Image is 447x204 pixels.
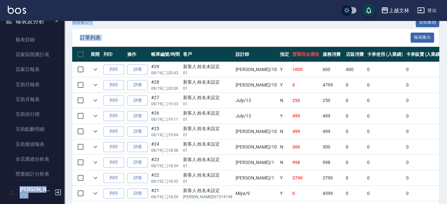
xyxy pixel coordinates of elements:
[344,155,365,170] td: 0
[365,62,404,77] td: 0
[181,47,234,62] th: 客戶
[91,127,100,136] button: expand row
[150,93,181,108] td: #27
[183,187,232,194] div: 新客人 姓名未設定
[103,158,124,168] button: 列印
[321,93,345,108] td: 250
[416,17,440,27] button: 全部展開
[278,170,291,186] td: Y
[103,173,124,183] button: 列印
[291,155,321,170] td: 998
[150,170,181,186] td: #22
[3,13,62,30] button: 報表及分析
[344,139,365,155] td: 0
[127,158,148,168] a: 詳情
[344,108,365,124] td: 0
[183,94,232,101] div: 新客人 姓名未設定
[365,186,404,201] td: 0
[3,167,62,181] a: 營業統計分析表
[234,124,278,139] td: [PERSON_NAME] /10
[291,62,321,77] td: 1000
[127,65,148,75] a: 詳情
[291,139,321,155] td: 300
[183,132,232,138] p: 01
[234,108,278,124] td: July /13
[127,142,148,152] a: 詳情
[151,194,180,200] p: 08/19 (二) 18:29
[3,32,62,47] a: 報表目錄
[278,139,291,155] td: N
[183,156,232,163] div: 新客人 姓名未設定
[234,62,278,77] td: [PERSON_NAME] /10
[150,62,181,77] td: #29
[344,62,365,77] td: 400
[344,186,365,201] td: 0
[91,173,100,183] button: expand row
[291,170,321,186] td: 3790
[127,111,148,121] a: 詳情
[80,35,411,41] span: 訂單列表
[344,93,365,108] td: 0
[234,186,278,201] td: Miya /9
[151,132,180,138] p: 08/19 (二) 19:04
[3,137,62,152] a: 互助業績報表
[3,152,62,167] a: 全店業績分析表
[278,47,291,62] th: 指定
[150,155,181,170] td: #23
[404,170,443,186] td: 0
[291,108,321,124] td: 499
[72,19,92,25] p: 共 29 筆, 1 / 1
[127,173,148,183] a: 詳情
[365,47,404,62] th: 卡券使用 (入業績)
[414,5,439,16] button: 登出
[291,77,321,93] td: 0
[365,77,404,93] td: 0
[291,93,321,108] td: 250
[103,96,124,106] button: 列印
[151,163,180,169] p: 08/19 (二) 18:34
[404,108,443,124] td: 0
[291,186,321,201] td: 0
[89,47,102,62] th: 展開
[183,141,232,148] div: 新客人 姓名未設定
[150,77,181,93] td: #28
[150,186,181,201] td: #21
[234,47,278,62] th: 設計師
[291,47,321,62] th: 營業現金應收
[234,170,278,186] td: [PERSON_NAME] /1
[127,189,148,199] a: 詳情
[321,62,345,77] td: 600
[8,6,26,14] img: Logo
[321,139,345,155] td: 300
[278,77,291,93] td: Y
[150,124,181,139] td: #25
[5,186,18,199] img: Person
[102,47,126,62] th: 列印
[278,108,291,124] td: Y
[321,124,345,139] td: 499
[151,178,180,184] p: 08/19 (二) 18:32
[183,79,232,86] div: 新客人 姓名未設定
[389,6,409,15] div: 上越文林
[404,77,443,93] td: 0
[234,155,278,170] td: [PERSON_NAME] /1
[278,186,291,201] td: Y
[321,155,345,170] td: 998
[91,111,100,121] button: expand row
[127,96,148,106] a: 詳情
[278,62,291,77] td: Y
[183,148,232,153] p: 01
[103,80,124,90] button: 列印
[91,96,100,105] button: expand row
[365,155,404,170] td: 0
[151,148,180,153] p: 08/19 (二) 18:58
[150,47,181,62] th: 帳單編號/時間
[344,170,365,186] td: 0
[127,80,148,90] a: 詳情
[321,170,345,186] td: 3790
[234,93,278,108] td: July /13
[278,155,291,170] td: N
[91,189,100,198] button: expand row
[91,142,100,152] button: expand row
[404,47,443,62] th: 卡券販賣 (入業績)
